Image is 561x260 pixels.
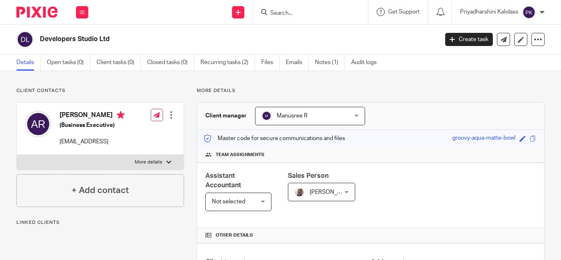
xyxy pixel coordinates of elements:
[16,219,184,226] p: Linked clients
[288,173,329,179] span: Sales Person
[60,138,125,146] p: [EMAIL_ADDRESS]
[310,189,355,195] span: [PERSON_NAME]
[277,113,308,119] span: Manusree R
[16,31,34,48] img: svg%3E
[205,112,247,120] h3: Client manager
[205,173,241,189] span: Assistant Accountant
[286,55,309,71] a: Emails
[261,55,280,71] a: Files
[97,55,141,71] a: Client tasks (0)
[216,232,253,239] span: Other details
[60,111,125,121] h4: [PERSON_NAME]
[216,152,264,158] span: Team assignments
[40,35,354,44] h2: Developers Studio Ltd
[445,33,493,46] a: Create task
[200,55,255,71] a: Recurring tasks (2)
[269,10,343,17] input: Search
[203,134,345,143] p: Master code for secure communications and files
[117,111,125,119] i: Primary
[16,55,41,71] a: Details
[71,184,129,197] h4: + Add contact
[197,87,545,94] p: More details
[262,111,271,121] img: svg%3E
[315,55,345,71] a: Notes (1)
[16,87,184,94] p: Client contacts
[25,111,51,137] img: svg%3E
[452,134,515,143] div: groovy-aqua-matte-bowl
[460,8,518,16] p: Priyadharshini Kalidass
[47,55,90,71] a: Open tasks (0)
[147,55,194,71] a: Closed tasks (0)
[294,187,304,197] img: Matt%20Circle.png
[16,7,57,18] img: Pixie
[212,199,245,205] span: Not selected
[135,159,162,166] p: More details
[522,6,536,19] img: svg%3E
[351,55,383,71] a: Audit logs
[60,121,125,129] h5: (Business Executive)
[388,9,420,15] span: Get Support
